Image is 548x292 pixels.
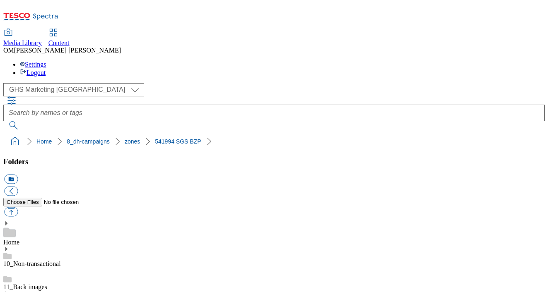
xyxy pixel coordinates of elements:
[20,61,46,68] a: Settings
[3,157,545,166] h3: Folders
[8,135,22,148] a: home
[155,138,201,145] a: 541994 SGS BZP
[20,69,46,76] a: Logout
[3,29,42,47] a: Media Library
[48,39,70,46] span: Content
[3,134,545,149] nav: breadcrumb
[36,138,52,145] a: Home
[3,39,42,46] span: Media Library
[67,138,110,145] a: 8_dh-campaigns
[3,260,61,267] a: 10_Non-transactional
[48,29,70,47] a: Content
[3,105,545,121] input: Search by names or tags
[14,47,121,54] span: [PERSON_NAME] [PERSON_NAME]
[3,239,19,246] a: Home
[125,138,140,145] a: zones
[3,283,47,290] a: 11_Back images
[3,47,14,54] span: OM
